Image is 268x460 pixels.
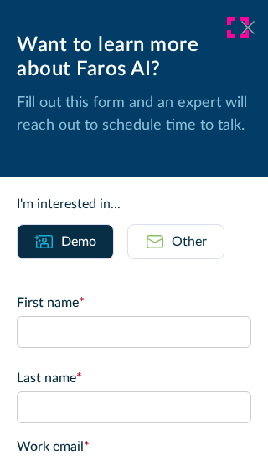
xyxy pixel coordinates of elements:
div: Demo [61,232,96,252]
label: First name [17,293,251,313]
label: Last name [17,368,251,388]
label: Work email [17,437,251,457]
div: Other [172,232,207,252]
p: Fill out this form and an expert will reach out to schedule time to talk. [17,92,251,137]
div: Want to learn more about Faros AI? [17,33,251,82]
div: I'm interested in... [17,194,251,214]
